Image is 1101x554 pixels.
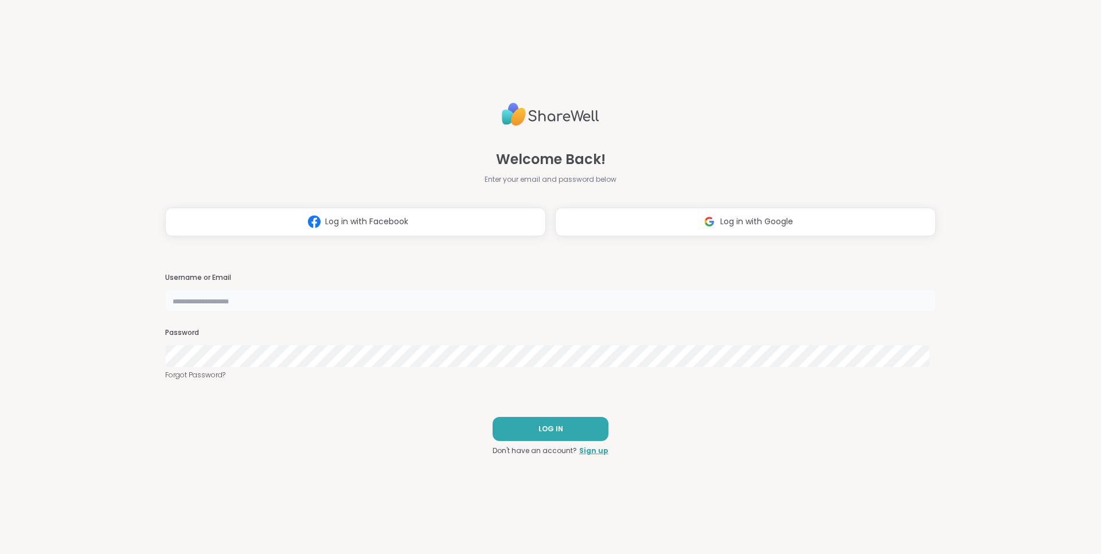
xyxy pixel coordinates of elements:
[720,216,793,228] span: Log in with Google
[555,208,936,236] button: Log in with Google
[493,446,577,456] span: Don't have an account?
[303,211,325,232] img: ShareWell Logomark
[493,417,608,441] button: LOG IN
[538,424,563,434] span: LOG IN
[502,98,599,131] img: ShareWell Logo
[579,446,608,456] a: Sign up
[165,208,546,236] button: Log in with Facebook
[165,273,936,283] h3: Username or Email
[496,149,606,170] span: Welcome Back!
[698,211,720,232] img: ShareWell Logomark
[165,328,936,338] h3: Password
[485,174,616,185] span: Enter your email and password below
[325,216,408,228] span: Log in with Facebook
[165,370,936,380] a: Forgot Password?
